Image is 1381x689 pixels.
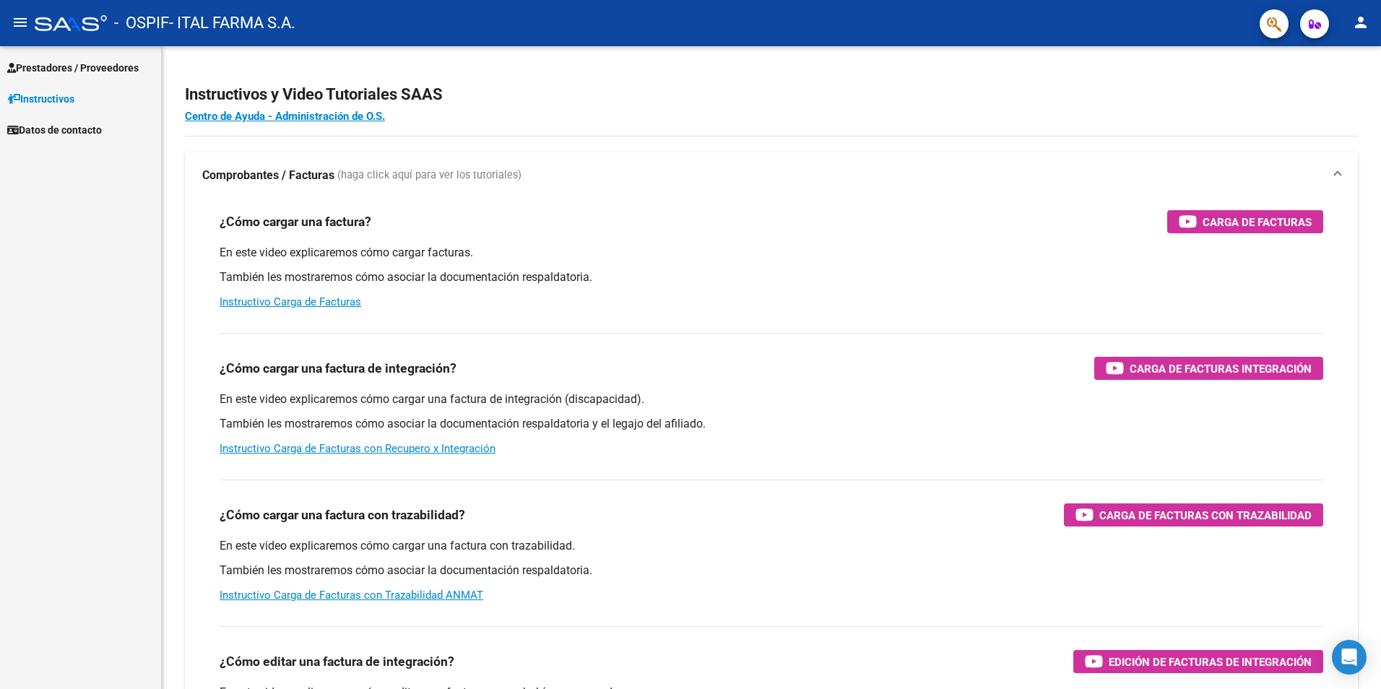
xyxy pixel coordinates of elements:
span: Carga de Facturas [1203,213,1312,231]
button: Edición de Facturas de integración [1073,650,1323,673]
p: En este video explicaremos cómo cargar una factura con trazabilidad. [220,538,1323,554]
span: Carga de Facturas Integración [1130,360,1312,378]
strong: Comprobantes / Facturas [202,168,334,183]
mat-icon: person [1352,14,1369,31]
p: En este video explicaremos cómo cargar facturas. [220,245,1323,261]
span: (haga click aquí para ver los tutoriales) [337,168,521,183]
mat-expansion-panel-header: Comprobantes / Facturas (haga click aquí para ver los tutoriales) [185,152,1358,199]
span: - OSPIF [114,7,169,39]
p: En este video explicaremos cómo cargar una factura de integración (discapacidad). [220,391,1323,407]
p: También les mostraremos cómo asociar la documentación respaldatoria. [220,563,1323,578]
button: Carga de Facturas [1167,210,1323,233]
h3: ¿Cómo cargar una factura de integración? [220,358,456,378]
h3: ¿Cómo cargar una factura? [220,212,371,232]
span: - ITAL FARMA S.A. [169,7,295,39]
mat-icon: menu [12,14,29,31]
h3: ¿Cómo editar una factura de integración? [220,651,454,672]
span: Instructivos [7,91,74,107]
p: También les mostraremos cómo asociar la documentación respaldatoria y el legajo del afiliado. [220,416,1323,432]
div: Open Intercom Messenger [1332,640,1367,675]
span: Prestadores / Proveedores [7,60,139,76]
button: Carga de Facturas Integración [1094,357,1323,380]
span: Edición de Facturas de integración [1109,653,1312,671]
h3: ¿Cómo cargar una factura con trazabilidad? [220,505,465,525]
h2: Instructivos y Video Tutoriales SAAS [185,81,1358,108]
p: También les mostraremos cómo asociar la documentación respaldatoria. [220,269,1323,285]
a: Instructivo Carga de Facturas con Recupero x Integración [220,442,495,455]
span: Carga de Facturas con Trazabilidad [1099,506,1312,524]
a: Instructivo Carga de Facturas [220,295,361,308]
button: Carga de Facturas con Trazabilidad [1064,503,1323,526]
span: Datos de contacto [7,122,102,138]
a: Centro de Ayuda - Administración de O.S. [185,110,385,123]
a: Instructivo Carga de Facturas con Trazabilidad ANMAT [220,589,483,602]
